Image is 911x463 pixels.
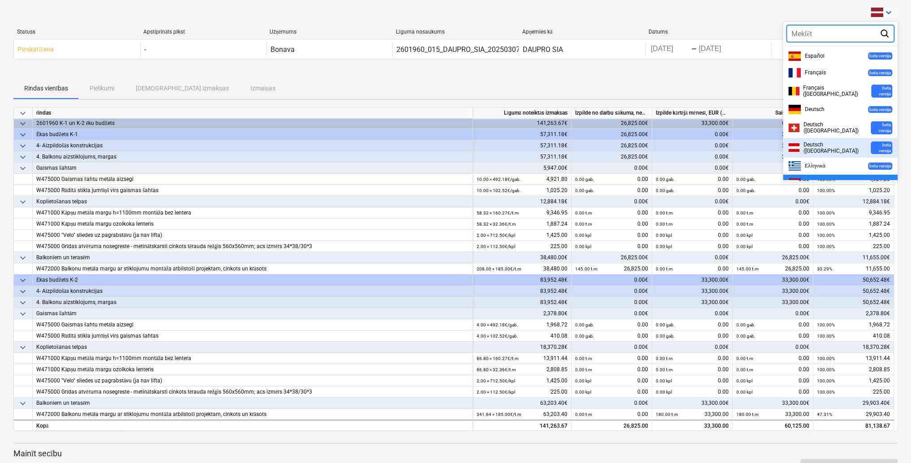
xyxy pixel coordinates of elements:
span: Deutsch ([GEOGRAPHIC_DATA]) [803,121,871,134]
p: beta versija [872,142,891,154]
p: beta versija [872,122,891,134]
span: Deutsch [804,106,824,112]
p: beta versija [869,163,891,169]
span: Latvietis [804,180,825,186]
span: Français ([GEOGRAPHIC_DATA]) [803,85,871,97]
p: beta versija [869,70,891,76]
p: beta versija [869,53,891,59]
p: beta versija [872,85,891,97]
p: beta versija [869,180,891,186]
span: Español [804,53,824,59]
span: Français [804,69,825,76]
span: Ελληνικά [804,163,825,169]
p: beta versija [869,107,891,112]
span: Deutsch ([GEOGRAPHIC_DATA]) [803,141,871,154]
